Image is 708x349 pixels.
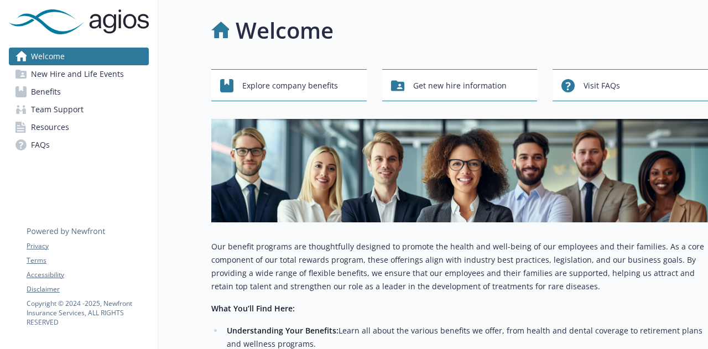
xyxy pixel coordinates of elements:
[9,118,149,136] a: Resources
[31,65,124,83] span: New Hire and Life Events
[27,299,148,327] p: Copyright © 2024 - 2025 , Newfront Insurance Services, ALL RIGHTS RESERVED
[31,118,69,136] span: Resources
[31,136,50,154] span: FAQs
[211,303,295,314] strong: What You’ll Find Here:
[413,75,507,96] span: Get new hire information
[9,65,149,83] a: New Hire and Life Events
[242,75,338,96] span: Explore company benefits
[382,69,538,101] button: Get new hire information
[584,75,620,96] span: Visit FAQs
[9,83,149,101] a: Benefits
[27,284,148,294] a: Disclaimer
[27,256,148,265] a: Terms
[27,241,148,251] a: Privacy
[9,48,149,65] a: Welcome
[27,270,148,280] a: Accessibility
[211,119,708,222] img: overview page banner
[211,240,708,293] p: Our benefit programs are thoughtfully designed to promote the health and well-being of our employ...
[553,69,708,101] button: Visit FAQs
[31,83,61,101] span: Benefits
[236,14,334,47] h1: Welcome
[31,101,84,118] span: Team Support
[227,325,339,336] strong: Understanding Your Benefits:
[9,101,149,118] a: Team Support
[211,69,367,101] button: Explore company benefits
[31,48,65,65] span: Welcome
[9,136,149,154] a: FAQs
